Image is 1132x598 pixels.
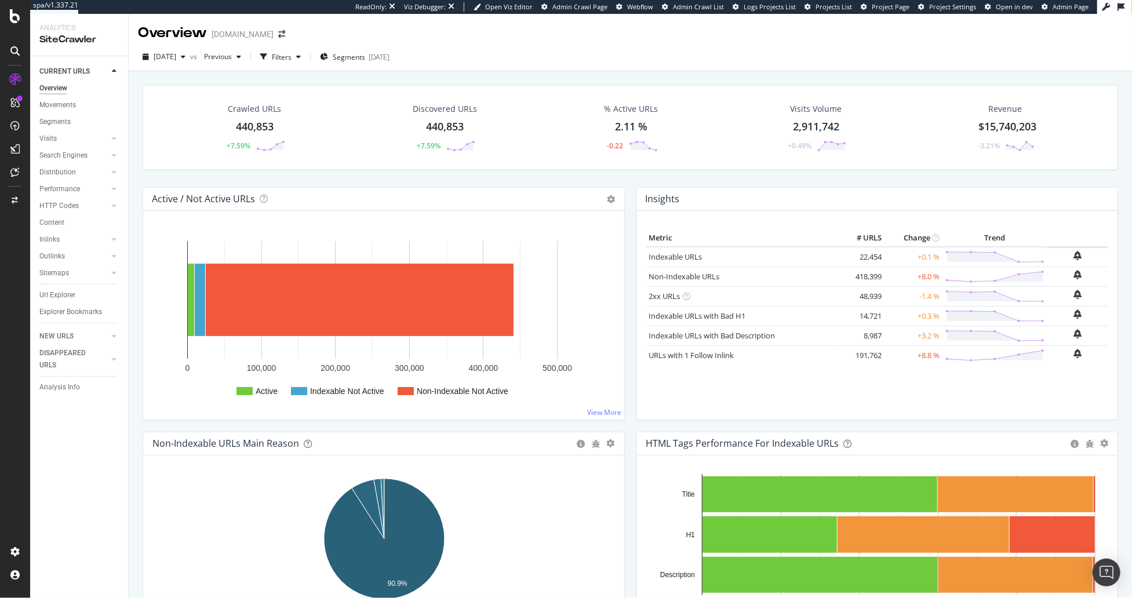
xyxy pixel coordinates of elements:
div: arrow-right-arrow-left [278,30,285,38]
div: 440,853 [236,119,274,134]
a: Explorer Bookmarks [39,306,120,318]
td: +8.8 % [885,345,942,365]
a: Sitemaps [39,267,108,279]
a: Movements [39,99,120,111]
th: # URLS [838,229,885,247]
div: -3.21% [978,141,1000,151]
a: CURRENT URLS [39,65,108,78]
a: Logs Projects List [733,2,796,12]
a: Open Viz Editor [474,2,533,12]
a: URLs with 1 Follow Inlink [649,350,734,360]
a: NEW URLS [39,330,108,342]
a: Projects List [805,2,852,12]
div: HTML Tags Performance for Indexable URLs [646,437,839,449]
text: Active [256,386,278,396]
div: gear [607,439,615,447]
div: 440,853 [426,119,464,134]
div: [DOMAIN_NAME] [212,28,274,40]
a: Project Page [861,2,909,12]
div: Discovered URLs [413,103,477,115]
text: 500,000 [543,363,572,373]
span: $15,740,203 [978,119,1036,133]
a: Webflow [616,2,653,12]
div: +7.59% [417,141,441,151]
div: bell-plus [1074,270,1082,279]
div: Performance [39,183,80,195]
span: Projects List [816,2,852,11]
span: vs [190,52,199,61]
td: +8.0 % [885,267,942,286]
span: Project Settings [929,2,976,11]
text: Title [682,490,695,498]
div: Overview [39,82,67,94]
div: Analysis Info [39,381,80,393]
td: +0.3 % [885,306,942,326]
td: 191,762 [838,345,885,365]
div: bug [592,440,601,448]
a: Outlinks [39,250,108,262]
a: Admin Page [1042,2,1089,12]
td: 14,721 [838,306,885,326]
a: Performance [39,183,108,195]
div: bell-plus [1074,251,1082,260]
div: A chart. [152,229,616,410]
a: Search Engines [39,149,108,162]
div: bell-plus [1074,290,1082,299]
div: circle-info [577,440,586,448]
div: 2.11 % [615,119,647,134]
a: View More [588,407,622,417]
th: Metric [646,229,839,247]
text: 300,000 [395,363,424,373]
th: Change [885,229,942,247]
td: +3.2 % [885,326,942,345]
button: Previous [199,48,246,66]
div: Overview [138,23,207,43]
span: Webflow [627,2,653,11]
span: Admin Crawl Page [552,2,607,11]
a: Analysis Info [39,381,120,393]
a: Admin Crawl Page [541,2,607,12]
td: 418,399 [838,267,885,286]
div: DISAPPEARED URLS [39,347,98,371]
div: CURRENT URLS [39,65,90,78]
a: Segments [39,116,120,128]
div: Visits Volume [790,103,842,115]
div: HTTP Codes [39,200,79,212]
text: Description [660,571,694,579]
td: +0.1 % [885,247,942,267]
div: Distribution [39,166,76,178]
span: Project Page [872,2,909,11]
div: Explorer Bookmarks [39,306,102,318]
button: [DATE] [138,48,190,66]
a: Admin Crawl List [662,2,724,12]
div: SiteCrawler [39,33,119,46]
a: HTTP Codes [39,200,108,212]
div: bug [1085,440,1094,448]
div: ReadOnly: [355,2,387,12]
div: Visits [39,133,57,145]
div: +7.59% [227,141,250,151]
td: 48,939 [838,286,885,306]
div: bell-plus [1074,349,1082,358]
text: 200,000 [321,363,350,373]
a: 2xx URLs [649,291,680,301]
div: Outlinks [39,250,65,262]
div: Content [39,217,64,229]
h4: Insights [646,191,680,207]
span: Open in dev [996,2,1033,11]
div: Segments [39,116,71,128]
text: 90.9% [388,579,407,588]
text: 100,000 [247,363,276,373]
td: -1.4 % [885,286,942,306]
span: 2025 Sep. 3rd [154,52,176,61]
a: Indexable URLs with Bad H1 [649,311,746,321]
a: Distribution [39,166,108,178]
a: Non-Indexable URLs [649,271,720,282]
span: Previous [199,52,232,61]
span: Revenue [988,103,1022,115]
th: Trend [942,229,1047,247]
div: Sitemaps [39,267,69,279]
text: H1 [686,531,695,539]
span: Open Viz Editor [485,2,533,11]
div: [DATE] [369,52,390,62]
